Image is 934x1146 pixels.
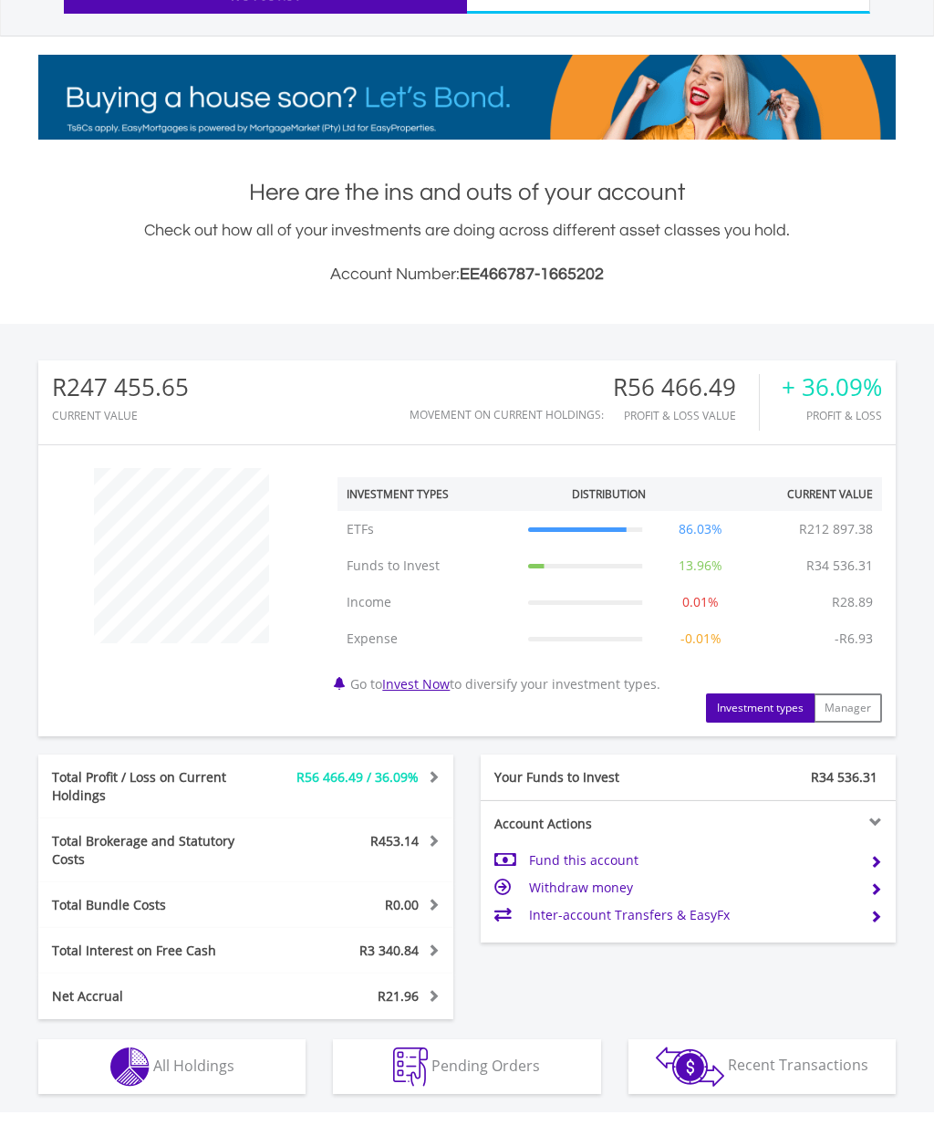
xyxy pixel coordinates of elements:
[337,621,519,658] td: Expense
[655,512,745,548] td: 86.03%
[38,263,896,288] h3: Account Number:
[337,512,519,548] td: ETFs
[460,266,604,284] span: EE466787-1665202
[38,897,280,915] div: Total Bundle Costs
[393,1048,428,1088] img: pending_instructions-wht.png
[38,769,280,806] div: Total Profit / Loss on Current Holdings
[38,943,280,961] div: Total Interest on Free Cash
[385,897,419,914] span: R0.00
[481,816,689,834] div: Account Actions
[52,375,189,401] div: R247 455.65
[656,1047,724,1088] img: transactions-zar-wht.png
[628,1040,896,1095] button: Recent Transactions
[153,1056,234,1076] span: All Holdings
[613,375,759,401] div: R56 466.49
[811,769,877,787] span: R34 536.31
[38,219,896,288] div: Check out how all of your investments are doing across different asset classes you hold.
[814,694,882,724] button: Manager
[797,548,882,585] td: R34 536.31
[378,988,419,1005] span: R21.96
[706,694,815,724] button: Investment types
[746,478,882,512] th: Current Value
[38,177,896,210] h1: Here are the ins and outs of your account
[431,1056,540,1076] span: Pending Orders
[410,410,604,422] div: Movement on Current Holdings:
[382,676,450,693] a: Invest Now
[823,585,882,621] td: R28.89
[296,769,419,787] span: R56 466.49 / 36.09%
[38,56,896,141] img: EasyMortage Promotion Banner
[38,988,280,1006] div: Net Accrual
[337,548,519,585] td: Funds to Invest
[529,848,861,875] td: Fund this account
[655,548,745,585] td: 13.96%
[782,411,882,422] div: Profit & Loss
[110,1048,150,1088] img: holdings-wht.png
[38,1040,306,1095] button: All Holdings
[337,585,519,621] td: Income
[370,833,419,850] span: R453.14
[728,1056,868,1076] span: Recent Transactions
[790,512,882,548] td: R212 897.38
[655,621,745,658] td: -0.01%
[572,487,646,503] div: Distribution
[481,769,689,787] div: Your Funds to Invest
[529,902,861,930] td: Inter-account Transfers & EasyFx
[324,460,896,724] div: Go to to diversify your investment types.
[359,943,419,960] span: R3 340.84
[782,375,882,401] div: + 36.09%
[337,478,519,512] th: Investment Types
[613,411,759,422] div: Profit & Loss Value
[825,621,882,658] td: -R6.93
[333,1040,600,1095] button: Pending Orders
[52,411,189,422] div: CURRENT VALUE
[38,833,280,870] div: Total Brokerage and Statutory Costs
[655,585,745,621] td: 0.01%
[529,875,861,902] td: Withdraw money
